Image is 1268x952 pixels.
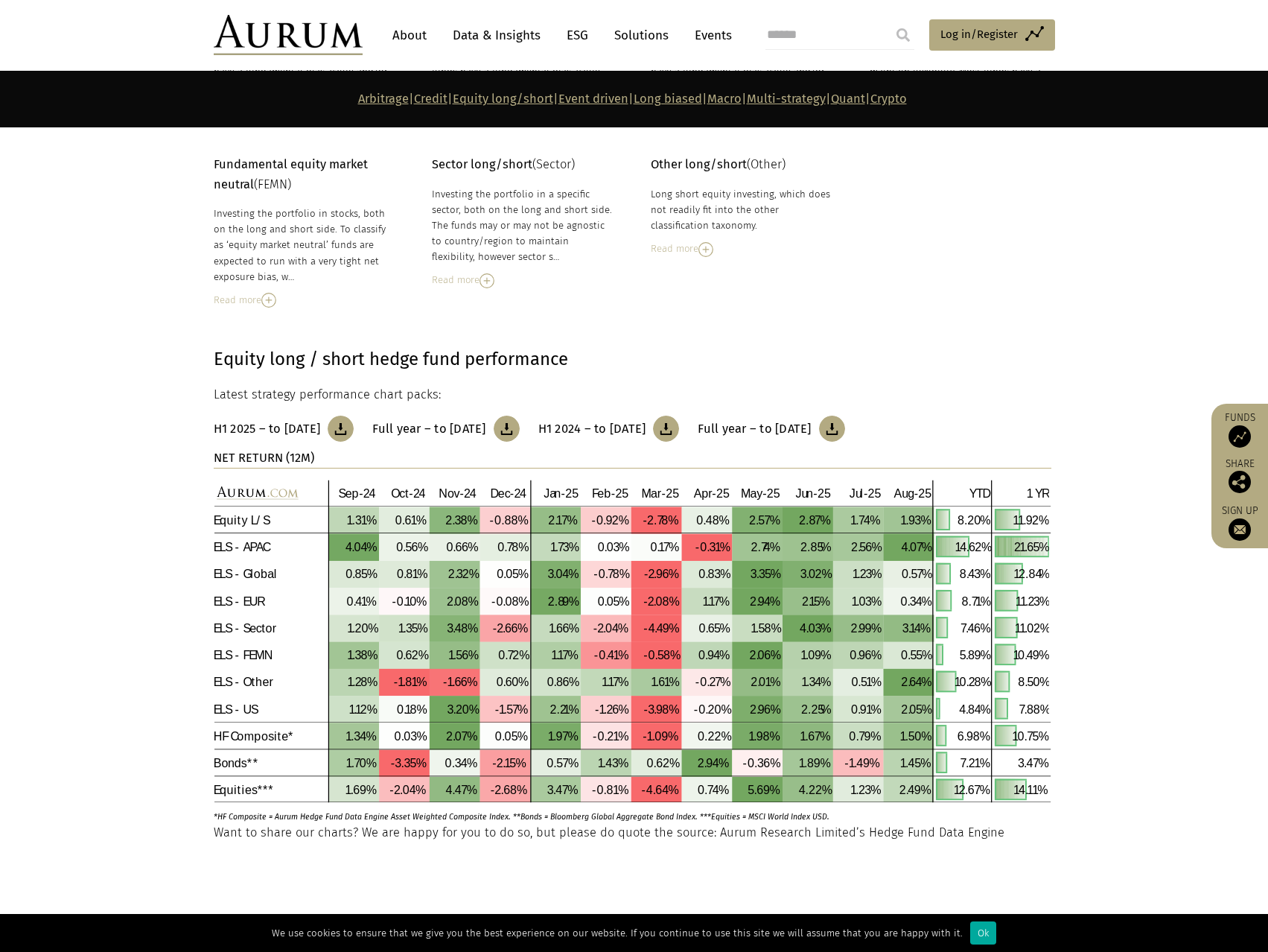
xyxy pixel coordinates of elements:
[651,157,747,171] strong: Other long/short
[1229,425,1251,448] img: Access Funds
[480,273,494,288] img: Read More
[831,92,865,106] a: Quant
[651,155,832,174] p: (Other)
[634,92,702,106] a: Long biased
[214,206,395,285] div: Investing the portfolio in stocks, both on the long and short side. To classify as ‘equity market...
[707,92,742,106] a: Macro
[214,15,363,55] img: Aurum
[445,22,548,49] a: Data & Insights
[385,22,434,49] a: About
[698,416,844,442] a: Full year – to [DATE]
[214,451,314,465] strong: NET RETURN (12M)
[453,92,553,106] a: Equity long/short
[1219,504,1261,541] a: Sign up
[653,416,679,442] img: Download Article
[651,186,832,233] div: Long short equity investing, which does not readily fit into the other classification taxonomy.
[1229,471,1251,493] img: Share this post
[687,22,732,49] a: Events
[432,272,614,288] div: Read more
[214,416,354,442] a: H1 2025 – to [DATE]
[607,22,676,49] a: Solutions
[372,422,485,437] h3: Full year – to [DATE]
[414,92,447,106] a: Credit
[970,921,996,945] div: Ok
[214,292,395,308] div: Read more
[698,422,811,437] h3: Full year – to [DATE]
[358,92,409,106] a: Arbitrage
[214,422,321,437] h3: H1 2025 – to [DATE]
[929,19,1055,51] a: Log in/Register
[214,385,1051,404] p: Latest strategy performance chart packs:
[819,416,845,442] img: Download Article
[432,155,614,174] p: (Sector)
[261,293,276,308] img: Read More
[432,186,614,265] div: Investing the portfolio in a specific sector, both on the long and short side. The funds may or m...
[888,20,918,50] input: Submit
[214,155,395,194] p: (FEMN)
[328,416,354,442] img: Download Article
[538,422,646,437] h3: H1 2024 – to [DATE]
[214,349,568,369] strong: Equity long / short hedge fund performance
[214,803,1010,823] p: *HF Composite = Aurum Hedge Fund Data Engine Asset Weighted Composite Index. **Bonds = Bloomberg ...
[432,157,532,171] strong: Sector long/short
[1219,411,1261,448] a: Funds
[214,823,1051,842] p: Want to share our charts? We are happy for you to do so, but please do quote the source: Aurum Re...
[651,241,832,257] div: Read more
[870,92,907,106] a: Crypto
[559,22,596,49] a: ESG
[1219,459,1261,493] div: Share
[698,242,713,257] img: Read More
[558,92,628,106] a: Event driven
[494,416,520,442] img: Download Article
[940,25,1018,43] span: Log in/Register
[214,157,368,191] strong: Fundamental equity market neutral
[358,92,907,106] strong: | | | | | | | |
[1229,518,1251,541] img: Sign up to our newsletter
[538,416,680,442] a: H1 2024 – to [DATE]
[747,92,826,106] a: Multi-strategy
[372,416,519,442] a: Full year – to [DATE]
